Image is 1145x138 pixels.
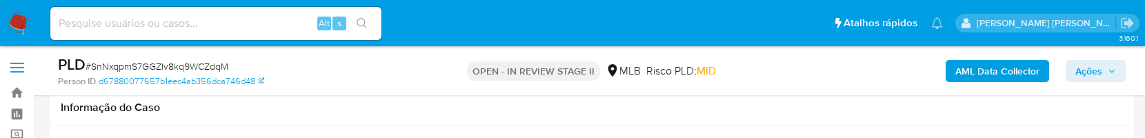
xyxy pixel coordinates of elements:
span: Ações [1075,60,1102,82]
input: Pesquise usuários ou casos... [50,14,381,32]
span: MID [697,63,716,79]
b: Person ID [58,75,96,88]
a: d67880077657b1eec4ab356dca746d48 [99,75,264,88]
b: AML Data Collector [955,60,1039,82]
h1: Informação do Caso [61,101,1123,115]
a: Sair [1120,16,1135,30]
button: AML Data Collector [946,60,1049,82]
p: OPEN - IN REVIEW STAGE II [467,61,600,81]
button: search-icon [348,14,376,33]
p: alessandra.barbosa@mercadopago.com [977,17,1116,30]
span: # SnNxqpmS7GGZIv8kq9WCZdqM [86,59,228,73]
b: PLD [58,53,86,75]
span: Risco PLD: [646,63,716,79]
a: Notificações [931,17,943,29]
div: MLB [606,63,641,79]
button: Ações [1066,60,1126,82]
span: Alt [319,17,330,30]
span: s [337,17,341,30]
span: Atalhos rápidos [844,16,917,30]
